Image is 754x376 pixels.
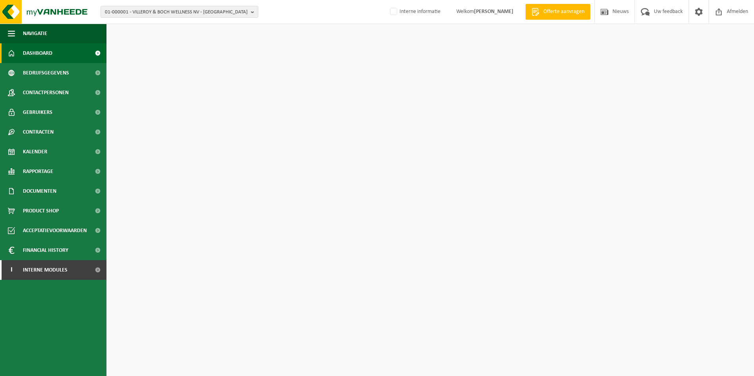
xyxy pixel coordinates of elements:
[23,142,47,162] span: Kalender
[23,260,67,280] span: Interne modules
[23,122,54,142] span: Contracten
[23,181,56,201] span: Documenten
[23,83,69,102] span: Contactpersonen
[23,43,52,63] span: Dashboard
[23,63,69,83] span: Bedrijfsgegevens
[105,6,248,18] span: 01-000001 - VILLEROY & BOCH WELLNESS NV - [GEOGRAPHIC_DATA]
[541,8,586,16] span: Offerte aanvragen
[23,221,87,240] span: Acceptatievoorwaarden
[474,9,513,15] strong: [PERSON_NAME]
[101,6,258,18] button: 01-000001 - VILLEROY & BOCH WELLNESS NV - [GEOGRAPHIC_DATA]
[525,4,590,20] a: Offerte aanvragen
[388,6,440,18] label: Interne informatie
[23,240,68,260] span: Financial History
[23,201,59,221] span: Product Shop
[23,102,52,122] span: Gebruikers
[23,24,47,43] span: Navigatie
[23,162,53,181] span: Rapportage
[8,260,15,280] span: I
